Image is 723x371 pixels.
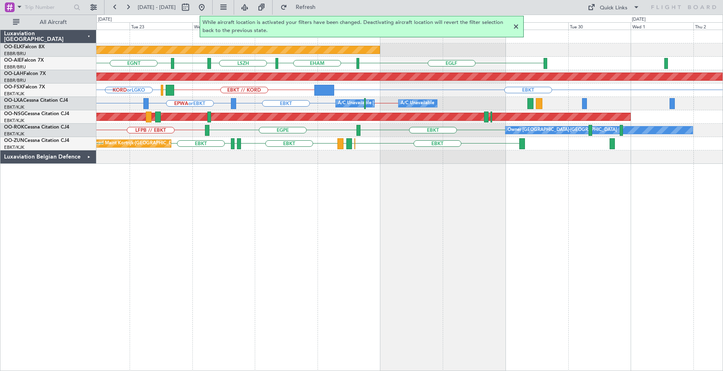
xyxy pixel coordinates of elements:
[138,4,176,11] span: [DATE] - [DATE]
[4,77,26,84] a: EBBR/BRU
[4,144,24,150] a: EBKT/KJK
[4,58,21,63] span: OO-AIE
[203,19,511,34] span: While aircraft location is activated your filters have been changed. Deactivating aircraft locati...
[4,71,23,76] span: OO-LAH
[584,1,644,14] button: Quick Links
[4,98,68,103] a: OO-LXACessna Citation CJ4
[4,45,22,49] span: OO-ELK
[4,125,69,130] a: OO-ROKCessna Citation CJ4
[87,137,181,150] div: Planned Maint Kortrijk-[GEOGRAPHIC_DATA]
[4,51,26,57] a: EBBR/BRU
[4,104,24,110] a: EBKT/KJK
[25,1,71,13] input: Trip Number
[508,124,617,136] div: Owner [GEOGRAPHIC_DATA]-[GEOGRAPHIC_DATA]
[4,85,45,90] a: OO-FSXFalcon 7X
[4,71,46,76] a: OO-LAHFalcon 7X
[4,98,23,103] span: OO-LXA
[277,1,325,14] button: Refresh
[4,58,44,63] a: OO-AIEFalcon 7X
[4,138,24,143] span: OO-ZUN
[600,4,627,12] div: Quick Links
[4,118,24,124] a: EBKT/KJK
[4,112,69,116] a: OO-NSGCessna Citation CJ4
[4,112,24,116] span: OO-NSG
[4,138,69,143] a: OO-ZUNCessna Citation CJ4
[338,97,488,109] div: A/C Unavailable [GEOGRAPHIC_DATA] ([GEOGRAPHIC_DATA] National)
[4,85,23,90] span: OO-FSX
[4,91,24,97] a: EBKT/KJK
[289,4,323,10] span: Refresh
[4,64,26,70] a: EBBR/BRU
[4,125,24,130] span: OO-ROK
[4,131,24,137] a: EBKT/KJK
[4,45,45,49] a: OO-ELKFalcon 8X
[401,97,434,109] div: A/C Unavailable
